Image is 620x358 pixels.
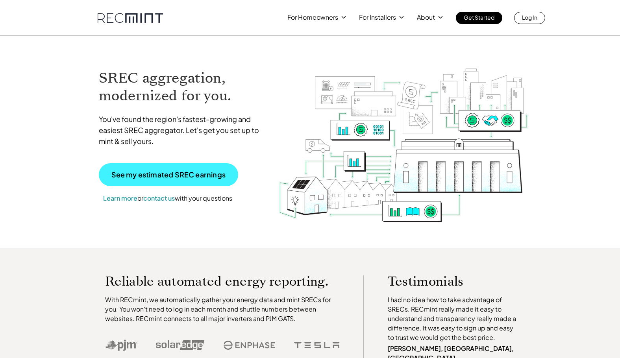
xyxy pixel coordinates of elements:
p: Reliable automated energy reporting. [105,275,340,287]
p: See my estimated SREC earnings [111,171,226,178]
a: contact us [143,194,175,202]
img: RECmint value cycle [278,48,529,224]
p: For Homeowners [287,12,338,23]
p: I had no idea how to take advantage of SRECs. RECmint really made it easy to understand and trans... [388,295,520,342]
a: Log In [514,12,545,24]
h1: SREC aggregation, modernized for you. [99,69,267,105]
a: Get Started [456,12,502,24]
p: About [417,12,435,23]
p: You've found the region's fastest-growing and easiest SREC aggregator. Let's get you set up to mi... [99,114,267,147]
p: or with your questions [99,193,237,203]
p: Testimonials [388,275,505,287]
a: See my estimated SREC earnings [99,163,238,186]
a: Learn more [103,194,137,202]
p: Log In [522,12,537,23]
p: With RECmint, we automatically gather your energy data and mint SRECs for you. You won't need to ... [105,295,340,323]
p: For Installers [359,12,396,23]
p: Get Started [464,12,494,23]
